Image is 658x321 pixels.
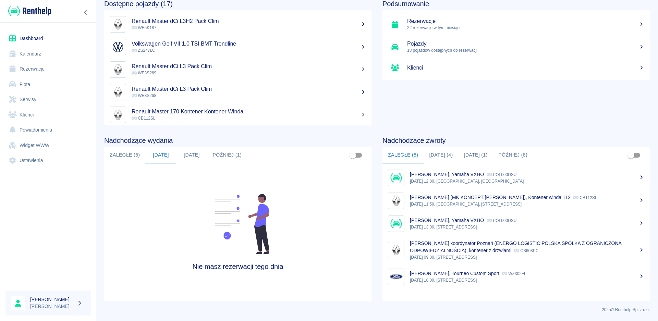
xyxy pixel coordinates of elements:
[5,153,91,168] a: Ustawienia
[502,271,526,276] p: WZ302FL
[407,18,644,25] h5: Rezerwacje
[111,18,124,31] img: Image
[382,212,650,235] a: Image[PERSON_NAME], Yamaha VXHO POL000DSU[DATE] 13:00, [STREET_ADDRESS]
[132,93,156,98] span: WE3S268
[410,271,499,276] p: [PERSON_NAME], Tourneo Custom Sport
[382,58,650,77] a: Klienci
[410,178,644,184] p: [DATE] 12:00, [GEOGRAPHIC_DATA], [GEOGRAPHIC_DATA]
[410,201,644,207] p: [DATE] 11:59, [GEOGRAPHIC_DATA], [STREET_ADDRESS]
[111,86,124,99] img: Image
[514,248,538,253] p: CB608PC
[487,218,516,223] p: POL000DSU
[624,149,637,162] span: Pokaż przypisane tylko do mnie
[132,18,366,25] h5: Renault Master dCi L3H2 Pack Clim
[382,235,650,265] a: Image[PERSON_NAME] koordynator Poznań (ENERGO LOGISTIC POLSKA SPÓŁKA Z OGRANICZONĄ ODPOWIEDZIALNO...
[487,172,516,177] p: POL000DSU
[382,166,650,189] a: Image[PERSON_NAME], Yamaha VXHO POL000DSU[DATE] 12:00, [GEOGRAPHIC_DATA], [GEOGRAPHIC_DATA]
[132,116,155,121] span: CB112SL
[138,262,338,271] h4: Nie masz rezerwacji tego dnia
[410,277,644,283] p: [DATE] 18:00, [STREET_ADDRESS]
[5,92,91,107] a: Serwisy
[390,171,403,184] img: Image
[410,195,571,200] p: [PERSON_NAME] (MK KONCEPT [PERSON_NAME]), Kontener winda 112
[132,25,156,30] span: WE5K187
[382,189,650,212] a: Image[PERSON_NAME] (MK KONCEPT [PERSON_NAME]), Kontener winda 112 CB112SL[DATE] 11:59, [GEOGRAPHI...
[407,64,644,71] h5: Klienci
[407,25,644,31] p: 22 rezerwacje w tym miesiącu
[390,194,403,207] img: Image
[30,296,74,303] h6: [PERSON_NAME]
[104,81,371,103] a: ImageRenault Master dCi L3 Pack Clim WE3S268
[132,108,366,115] h5: Renault Master 170 Kontener Kontener Winda
[5,5,51,17] a: Renthelp logo
[410,172,484,177] p: [PERSON_NAME], Yamaha VXHO
[207,147,247,163] button: Później (1)
[346,149,359,162] span: Pokaż przypisane tylko do mnie
[104,103,371,126] a: ImageRenault Master 170 Kontener Kontener Winda CB112SL
[382,136,650,145] h4: Nadchodzące zwroty
[132,63,366,70] h5: Renault Master dCi L3 Pack Clim
[132,71,156,75] span: WE3S269
[407,40,644,47] h5: Pojazdy
[30,303,74,310] p: [PERSON_NAME]
[5,46,91,62] a: Kalendarz
[5,138,91,153] a: Widget WWW
[390,244,403,257] img: Image
[104,307,650,313] p: 2025 © Renthelp Sp. z o.o.
[390,270,403,283] img: Image
[5,31,91,46] a: Dashboard
[132,86,366,92] h5: Renault Master dCi L3 Pack Clim
[104,13,371,36] a: ImageRenault Master dCi L3H2 Pack Clim WE5K187
[111,108,124,121] img: Image
[382,36,650,58] a: Pojazdy18 pojazdów dostępnych do rezerwacji
[104,58,371,81] a: ImageRenault Master dCi L3 Pack Clim WE3S269
[410,254,644,260] p: [DATE] 09:00, [STREET_ADDRESS]
[382,13,650,36] a: Rezerwacje22 rezerwacje w tym miesiącu
[8,5,51,17] img: Renthelp logo
[111,40,124,53] img: Image
[145,147,176,163] button: [DATE]
[390,217,403,230] img: Image
[573,195,597,200] p: CB112SL
[424,147,458,163] button: [DATE] (4)
[104,147,145,163] button: Zaległe (5)
[81,8,91,17] button: Zwiń nawigację
[410,218,484,223] p: [PERSON_NAME], Yamaha VXHO
[5,107,91,123] a: Klienci
[194,194,282,254] img: Fleet
[176,147,207,163] button: [DATE]
[410,224,644,230] p: [DATE] 13:00, [STREET_ADDRESS]
[382,265,650,288] a: Image[PERSON_NAME], Tourneo Custom Sport WZ302FL[DATE] 18:00, [STREET_ADDRESS]
[5,77,91,92] a: Flota
[410,240,622,253] p: [PERSON_NAME] koordynator Poznań (ENERGO LOGISTIC POLSKA SPÓŁKA Z OGRANICZONĄ ODPOWIEDZIALNOŚCIĄ)...
[5,122,91,138] a: Powiadomienia
[104,36,371,58] a: ImageVolkswagen Golf VII 1.0 TSI BMT Trendline ZS247LC
[104,136,371,145] h4: Nadchodzące wydania
[5,61,91,77] a: Rezerwacje
[459,147,493,163] button: [DATE] (1)
[493,147,533,163] button: Później (8)
[382,147,424,163] button: Zaległe (5)
[132,48,155,53] span: ZS247LC
[407,47,644,53] p: 18 pojazdów dostępnych do rezerwacji
[111,63,124,76] img: Image
[132,40,366,47] h5: Volkswagen Golf VII 1.0 TSI BMT Trendline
